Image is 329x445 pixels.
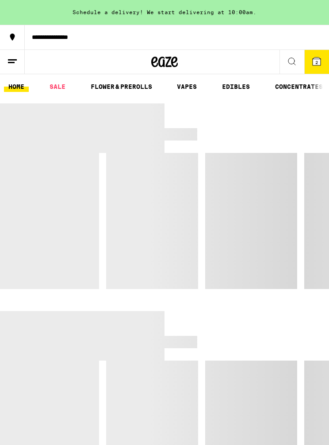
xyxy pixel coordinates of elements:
[271,81,327,92] a: CONCENTRATES
[86,81,157,92] a: FLOWER & PREROLLS
[45,81,70,92] a: SALE
[4,81,29,92] a: HOME
[172,81,201,92] a: VAPES
[304,50,329,74] button: 2
[315,60,318,65] span: 2
[218,81,254,92] a: EDIBLES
